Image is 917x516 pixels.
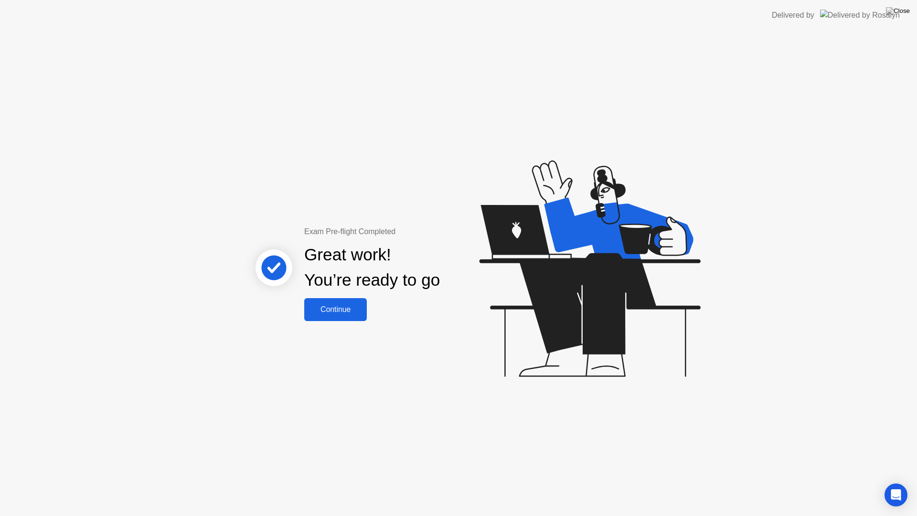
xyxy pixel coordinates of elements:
div: Exam Pre-flight Completed [304,226,501,237]
div: Open Intercom Messenger [885,484,907,506]
img: Delivered by Rosalyn [820,10,900,21]
button: Continue [304,298,367,321]
div: Continue [307,305,364,314]
div: Delivered by [772,10,814,21]
div: Great work! You’re ready to go [304,242,440,293]
img: Close [886,7,910,15]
